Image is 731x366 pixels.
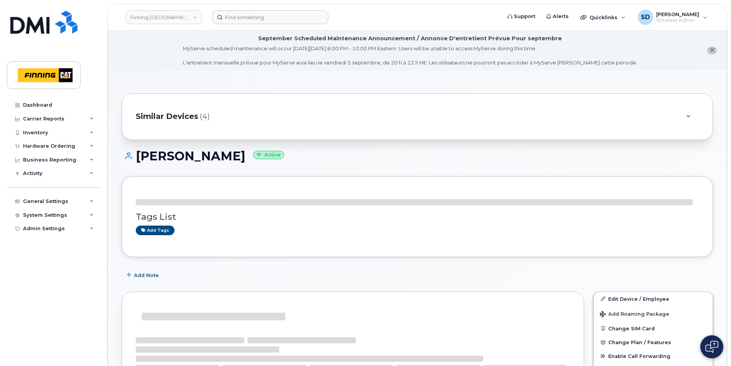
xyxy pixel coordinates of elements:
[594,349,713,363] button: Enable Call Forwarding
[608,353,670,359] span: Enable Call Forwarding
[594,292,713,306] a: Edit Device / Employee
[134,272,159,279] span: Add Note
[136,212,699,222] h3: Tags List
[122,149,713,163] h1: [PERSON_NAME]
[705,341,718,353] img: Open chat
[707,46,717,54] button: close notification
[594,306,713,321] button: Add Roaming Package
[594,321,713,335] button: Change SIM Card
[183,45,637,66] div: MyServe scheduled maintenance will occur [DATE][DATE] 8:00 PM - 10:00 PM Eastern. Users will be u...
[253,151,284,160] small: Active
[600,311,669,318] span: Add Roaming Package
[200,111,210,122] span: (4)
[136,226,175,235] a: Add tags
[258,35,562,43] div: September Scheduled Maintenance Announcement / Annonce D'entretient Prévue Pour septembre
[608,340,671,345] span: Change Plan / Features
[594,335,713,349] button: Change Plan / Features
[122,269,165,282] button: Add Note
[136,111,198,122] span: Similar Devices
